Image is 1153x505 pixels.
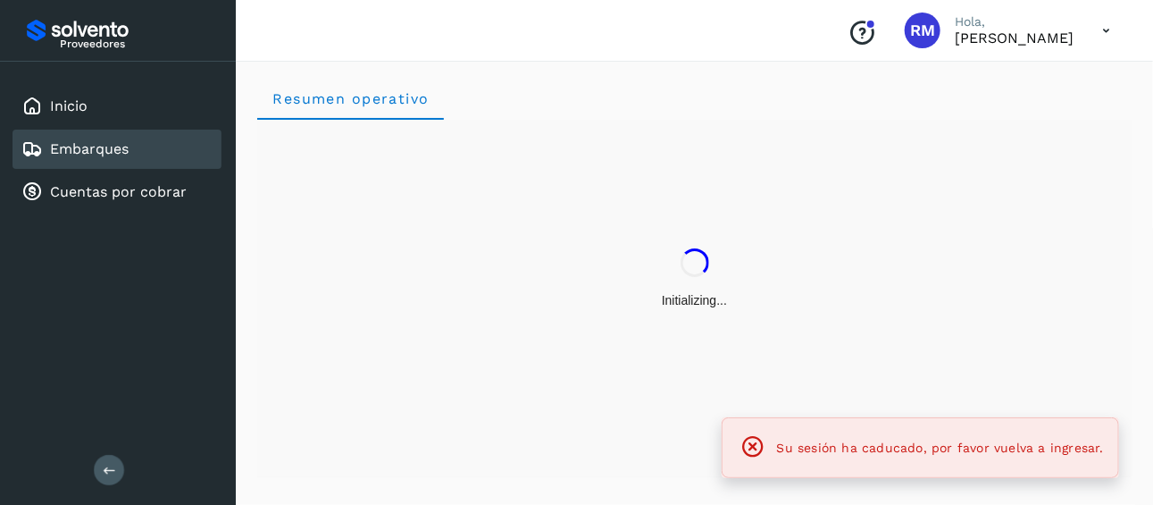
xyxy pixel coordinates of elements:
[272,90,430,107] span: Resumen operativo
[50,97,88,114] a: Inicio
[50,183,187,200] a: Cuentas por cobrar
[955,14,1074,29] p: Hola,
[60,38,214,50] p: Proveedores
[13,173,221,212] div: Cuentas por cobrar
[955,29,1074,46] p: RICARDO MONTEMAYOR
[13,130,221,169] div: Embarques
[50,140,129,157] a: Embarques
[777,441,1104,455] span: Su sesión ha caducado, por favor vuelva a ingresar.
[13,87,221,126] div: Inicio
